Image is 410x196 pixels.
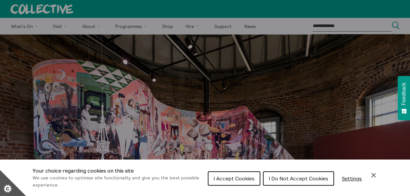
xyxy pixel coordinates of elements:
span: I Accept Cookies [214,175,254,182]
p: We use cookies to optimise site functionality and give you the best possible experience. [33,175,203,189]
h1: Your choice regarding cookies on this site [33,167,203,175]
button: Feedback - Show survey [398,76,410,120]
span: I Do Not Accept Cookies [269,175,328,182]
span: Feedback [401,82,407,105]
span: Settings [342,175,362,182]
button: I Do Not Accept Cookies [263,171,334,186]
button: Settings [337,172,367,185]
button: Close Cookie Control [370,171,377,179]
button: I Accept Cookies [208,171,260,186]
